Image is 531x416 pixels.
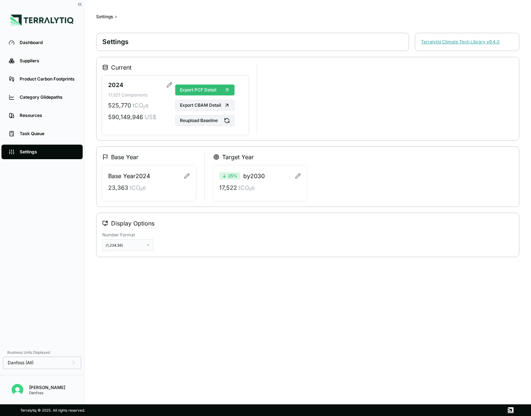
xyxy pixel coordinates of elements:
[29,391,65,395] div: Danfoss
[111,219,154,228] span: Display Options
[175,85,235,95] button: Export PCF Detail
[130,183,146,192] span: tCO₂e
[108,81,123,89] span: 2024
[12,384,23,396] img: Nitin Shetty
[20,131,75,137] div: Task Queue
[228,173,237,179] span: 25 %
[3,348,81,357] div: Business Units Displayed
[175,115,235,126] button: Reupload Baseline
[20,94,75,100] div: Category Glidepaths
[111,153,138,161] span: Base Year
[108,113,143,121] span: 590,149,946
[175,100,235,111] button: Export CBAM Detail
[222,153,254,161] span: Target Year
[102,239,153,251] button: (1,234.56)
[180,102,221,108] span: Export CBAM Detail
[108,183,128,192] span: 23,363
[11,15,74,25] img: Logo
[9,381,26,399] button: Open user button
[108,101,131,110] span: 525,770
[145,113,156,121] span: US$
[20,76,75,82] div: Product Carbon Footprints
[106,243,123,247] span: (1,234.56)
[219,183,237,192] span: 17,522
[111,63,131,72] span: Current
[243,172,265,180] span: by 2030
[421,39,500,45] a: Terralytiq Climate Tech Library v9.4.0
[96,14,113,20] div: Settings
[115,14,117,20] span: ›
[20,58,75,64] div: Suppliers
[20,40,75,46] div: Dashboard
[108,92,172,98] div: 17,621 Components
[102,38,403,46] h1: Settings
[20,113,75,118] div: Resources
[133,101,149,110] span: tCO₂e
[239,183,255,192] span: tCO₂e
[29,385,65,391] div: [PERSON_NAME]
[8,360,34,366] span: Danfoss (All)
[108,172,150,180] span: Base Year 2024
[102,232,153,238] label: Number Format
[180,87,216,93] span: Export PCF Detail
[20,149,75,155] div: Settings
